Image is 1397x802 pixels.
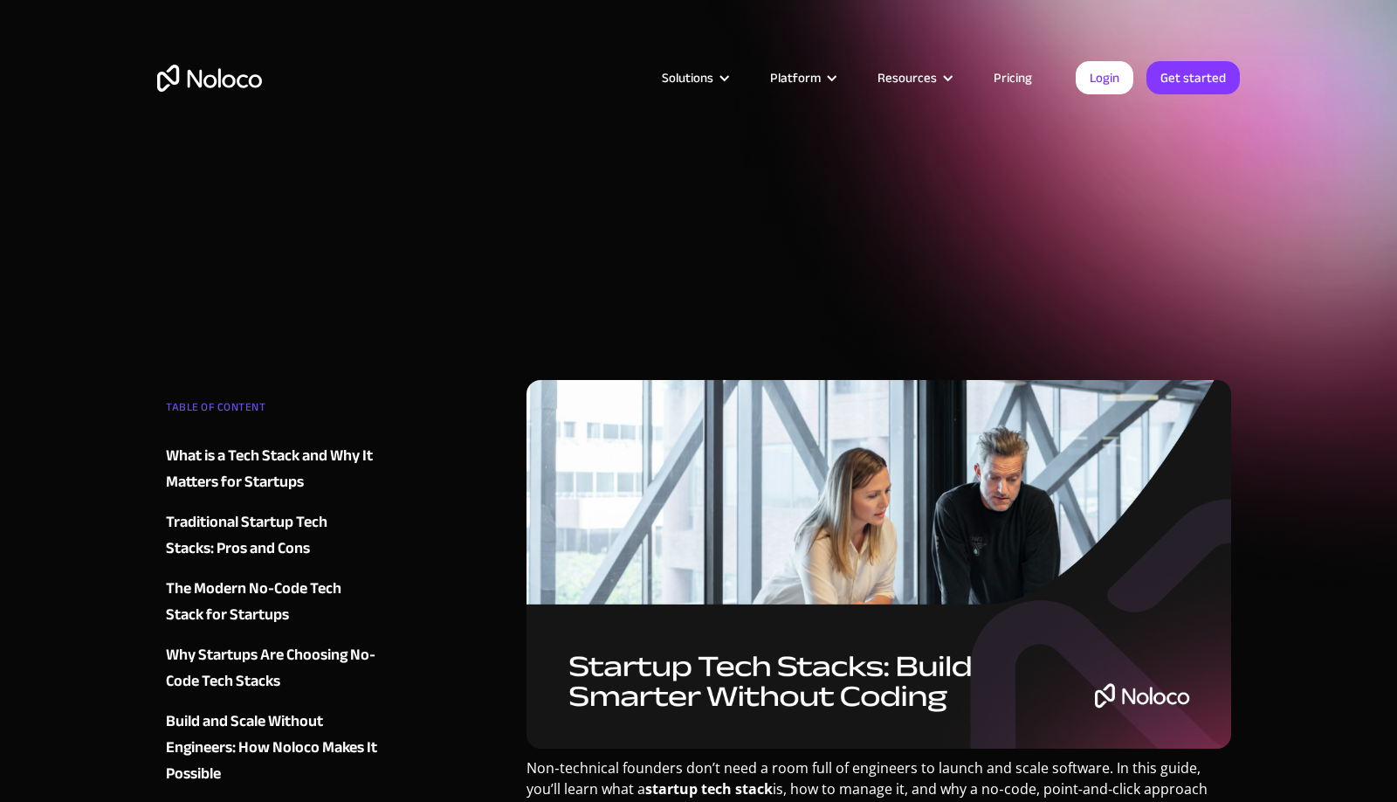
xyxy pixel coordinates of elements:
div: TABLE OF CONTENT [166,394,377,429]
a: Why Startups Are Choosing No-Code Tech Stacks [166,642,377,695]
div: Platform [748,66,856,89]
div: Resources [877,66,937,89]
div: Platform [770,66,821,89]
a: Pricing [972,66,1054,89]
div: Solutions [640,66,748,89]
a: The Modern No-Code Tech Stack for Startups [166,576,377,628]
a: What is a Tech Stack and Why It Matters for Startups [166,443,377,495]
div: Solutions [662,66,713,89]
strong: startup tech stack [645,779,773,799]
a: Login [1076,61,1133,94]
a: Traditional Startup Tech Stacks: Pros and Cons [166,509,377,562]
div: Resources [856,66,972,89]
a: Build and Scale Without Engineers: How Noloco Makes It Possible [166,709,377,787]
a: home [157,65,262,92]
a: Get started [1146,61,1240,94]
img: Startup Tech Stacks: Build Smarter Without Coding [526,380,1231,749]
